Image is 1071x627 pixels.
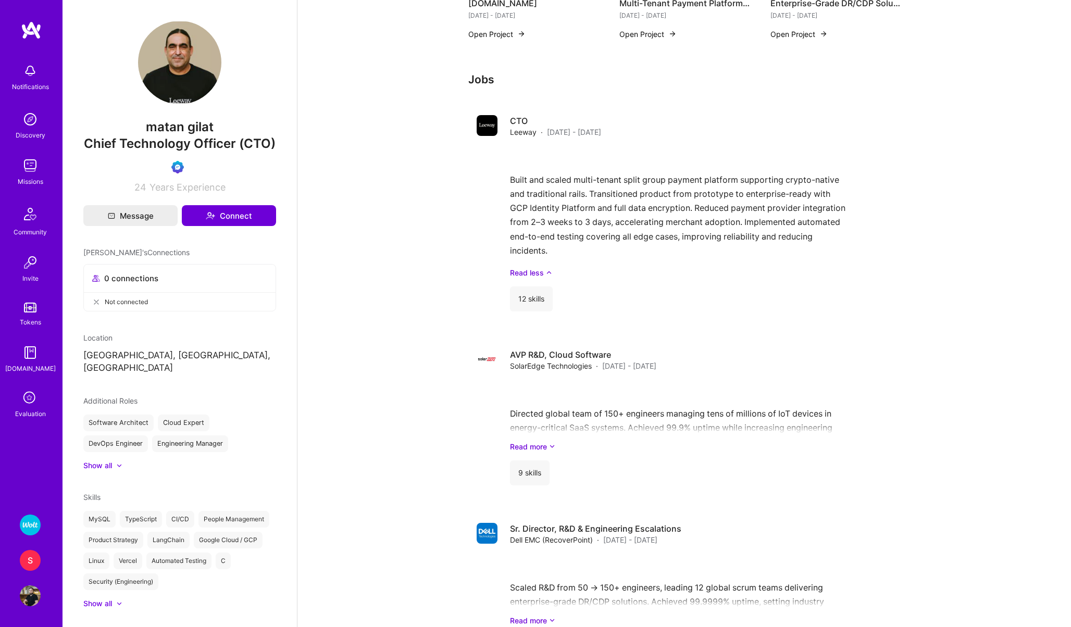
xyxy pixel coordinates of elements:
[20,342,41,363] img: guide book
[83,511,116,528] div: MySQL
[83,205,178,226] button: Message
[510,115,601,127] h4: CTO
[20,515,41,535] img: Wolt - Fintech: Payments Expansion Team
[83,460,112,471] div: Show all
[83,247,190,258] span: [PERSON_NAME]'s Connections
[83,264,276,311] button: 0 connectionsNot connected
[547,127,601,137] span: [DATE] - [DATE]
[83,415,154,431] div: Software Architect
[14,227,47,237] div: Community
[114,553,142,569] div: Vercel
[182,205,276,226] button: Connect
[510,523,681,534] h4: Sr. Director, R&D & Engineering Escalations
[510,441,892,452] a: Read more
[83,553,109,569] div: Linux
[152,435,228,452] div: Engineering Manager
[206,211,215,220] i: icon Connect
[83,396,138,405] span: Additional Roles
[92,274,100,282] i: icon Collaborator
[20,155,41,176] img: teamwork
[619,10,750,21] div: [DATE] - [DATE]
[20,109,41,130] img: discovery
[510,360,592,371] span: SolarEdge Technologies
[603,534,657,545] span: [DATE] - [DATE]
[24,303,36,312] img: tokens
[468,29,526,40] button: Open Project
[20,550,41,571] div: S
[770,29,828,40] button: Open Project
[150,182,226,193] span: Years Experience
[16,130,45,141] div: Discovery
[20,252,41,273] img: Invite
[83,532,143,548] div: Product Strategy
[549,441,555,452] i: icon ArrowDownSecondaryDark
[597,534,599,545] span: ·
[12,81,49,92] div: Notifications
[510,349,656,360] h4: AVP R&D, Cloud Software
[171,161,184,173] img: Evaluation Call Booked
[21,21,42,40] img: logo
[194,532,263,548] div: Google Cloud / GCP
[541,127,543,137] span: ·
[20,60,41,81] img: bell
[166,511,194,528] div: CI/CD
[147,532,190,548] div: LangChain
[83,119,276,135] span: matan gilat
[92,298,101,306] i: icon CloseGray
[83,598,112,609] div: Show all
[216,553,231,569] div: C
[138,21,221,104] img: User Avatar
[619,29,677,40] button: Open Project
[17,550,43,571] a: S
[120,511,162,528] div: TypeScript
[18,176,43,187] div: Missions
[20,585,41,606] img: User Avatar
[15,408,46,419] div: Evaluation
[104,273,158,284] span: 0 connections
[20,388,40,408] i: icon SelectionTeam
[546,267,552,278] i: icon ArrowUpSecondaryDark
[549,615,555,626] i: icon ArrowDownSecondaryDark
[20,317,41,328] div: Tokens
[819,30,828,38] img: arrow-right
[83,332,276,343] div: Location
[105,296,148,307] span: Not connected
[108,212,115,219] i: icon Mail
[510,615,892,626] a: Read more
[668,30,677,38] img: arrow-right
[83,435,148,452] div: DevOps Engineer
[146,553,211,569] div: Automated Testing
[477,115,497,136] img: Company logo
[5,363,56,374] div: [DOMAIN_NAME]
[158,415,209,431] div: Cloud Expert
[198,511,269,528] div: People Management
[18,202,43,227] img: Community
[468,10,599,21] div: [DATE] - [DATE]
[468,73,901,86] h3: Jobs
[83,349,276,374] p: [GEOGRAPHIC_DATA], [GEOGRAPHIC_DATA], [GEOGRAPHIC_DATA]
[510,460,550,485] div: 9 skills
[22,273,39,284] div: Invite
[17,515,43,535] a: Wolt - Fintech: Payments Expansion Team
[477,349,497,370] img: Company logo
[510,534,593,545] span: Dell EMC (RecoverPoint)
[84,136,276,151] span: Chief Technology Officer (CTO)
[17,585,43,606] a: User Avatar
[134,182,146,193] span: 24
[770,10,901,21] div: [DATE] - [DATE]
[83,573,158,590] div: Security (Engineering)
[602,360,656,371] span: [DATE] - [DATE]
[510,267,892,278] a: Read less
[517,30,526,38] img: arrow-right
[596,360,598,371] span: ·
[510,286,553,311] div: 12 skills
[83,493,101,501] span: Skills
[510,127,537,137] span: Leeway
[477,523,497,544] img: Company logo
